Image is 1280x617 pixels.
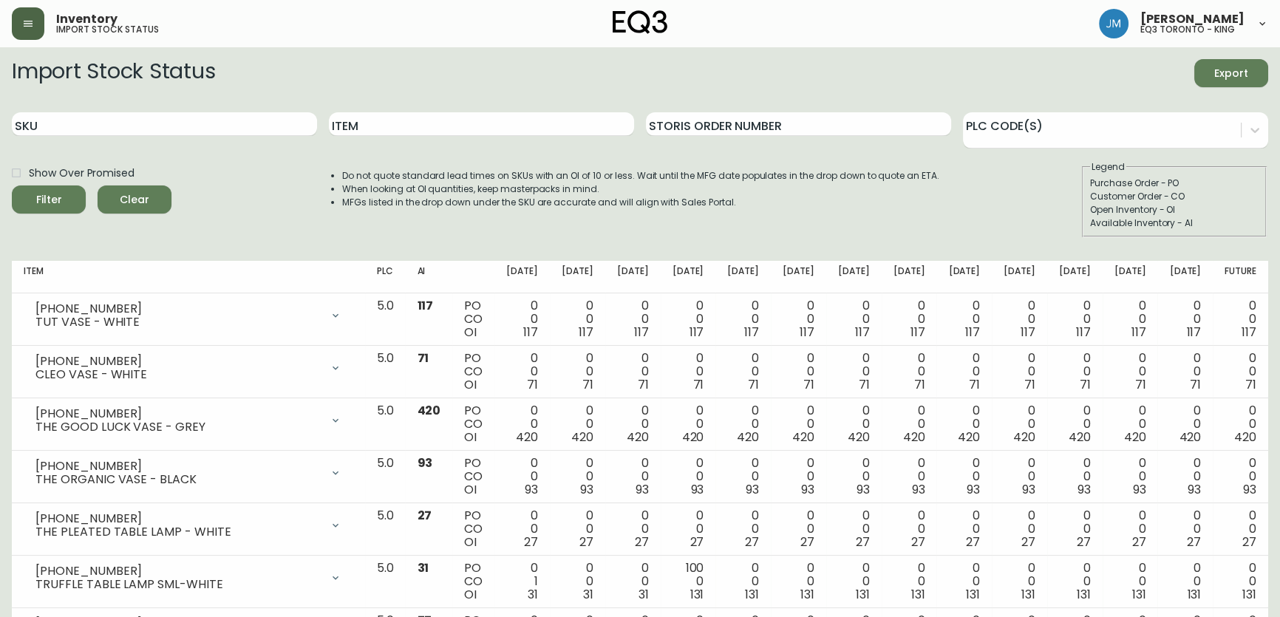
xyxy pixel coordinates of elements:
[562,352,593,392] div: 0 0
[617,352,649,392] div: 0 0
[859,376,870,393] span: 71
[1114,562,1146,601] div: 0 0
[417,402,440,419] span: 420
[579,534,593,550] span: 27
[838,509,870,549] div: 0 0
[365,346,406,398] td: 5.0
[417,507,432,524] span: 27
[562,509,593,549] div: 0 0
[35,420,321,434] div: THE GOOD LUCK VASE - GREY
[571,429,593,446] span: 420
[1225,352,1256,392] div: 0 0
[948,352,980,392] div: 0 0
[56,25,159,34] h5: import stock status
[524,534,538,550] span: 27
[1124,429,1146,446] span: 420
[1114,404,1146,444] div: 0 0
[562,404,593,444] div: 0 0
[893,457,925,497] div: 0 0
[417,454,432,471] span: 93
[1059,299,1091,339] div: 0 0
[35,407,321,420] div: [PHONE_NUMBER]
[948,562,980,601] div: 0 0
[1169,404,1201,444] div: 0 0
[1021,324,1035,341] span: 117
[783,509,814,549] div: 0 0
[893,404,925,444] div: 0 0
[893,509,925,549] div: 0 0
[464,299,483,339] div: PO CO
[1188,481,1201,498] span: 93
[1090,177,1259,190] div: Purchase Order - PO
[966,534,980,550] span: 27
[1099,9,1128,38] img: b88646003a19a9f750de19192e969c24
[848,429,870,446] span: 420
[1004,404,1035,444] div: 0 0
[838,457,870,497] div: 0 0
[966,586,980,603] span: 131
[464,324,477,341] span: OI
[12,59,215,87] h2: Import Stock Status
[1021,586,1035,603] span: 131
[365,293,406,346] td: 5.0
[727,352,759,392] div: 0 0
[1021,534,1035,550] span: 27
[35,565,321,578] div: [PHONE_NUMBER]
[365,398,406,451] td: 5.0
[1059,562,1091,601] div: 0 0
[613,10,667,34] img: logo
[1242,586,1256,603] span: 131
[783,404,814,444] div: 0 0
[1059,352,1091,392] div: 0 0
[464,429,477,446] span: OI
[365,556,406,608] td: 5.0
[948,457,980,497] div: 0 0
[617,457,649,497] div: 0 0
[1187,586,1201,603] span: 131
[692,376,704,393] span: 71
[1004,352,1035,392] div: 0 0
[715,261,771,293] th: [DATE]
[583,586,593,603] span: 31
[948,509,980,549] div: 0 0
[1004,509,1035,549] div: 0 0
[913,376,925,393] span: 71
[1225,509,1256,549] div: 0 0
[838,562,870,601] div: 0 0
[342,196,939,209] li: MFGs listed in the drop down under the SKU are accurate and will align with Sales Portal.
[1132,586,1146,603] span: 131
[1243,481,1256,498] span: 93
[1024,376,1035,393] span: 71
[1225,404,1256,444] div: 0 0
[1225,299,1256,339] div: 0 0
[1022,481,1035,498] span: 93
[1234,429,1256,446] span: 420
[24,562,353,594] div: [PHONE_NUMBER]TRUFFLE TABLE LAMP SML-WHITE
[1169,562,1201,601] div: 0 0
[903,429,925,446] span: 420
[1076,324,1091,341] span: 117
[417,297,433,314] span: 117
[838,352,870,392] div: 0 0
[1004,299,1035,339] div: 0 0
[464,481,477,498] span: OI
[24,404,353,437] div: [PHONE_NUMBER]THE GOOD LUCK VASE - GREY
[405,261,452,293] th: AI
[464,352,483,392] div: PO CO
[673,562,704,601] div: 100 0
[464,457,483,497] div: PO CO
[936,261,992,293] th: [DATE]
[1103,261,1158,293] th: [DATE]
[737,429,759,446] span: 420
[35,355,321,368] div: [PHONE_NUMBER]
[727,299,759,339] div: 0 0
[727,509,759,549] div: 0 0
[673,509,704,549] div: 0 0
[506,404,538,444] div: 0 0
[464,562,483,601] div: PO CO
[24,352,353,384] div: [PHONE_NUMBER]CLEO VASE - WHITE
[35,368,321,381] div: CLEO VASE - WHITE
[550,261,605,293] th: [DATE]
[1225,457,1256,497] div: 0 0
[783,457,814,497] div: 0 0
